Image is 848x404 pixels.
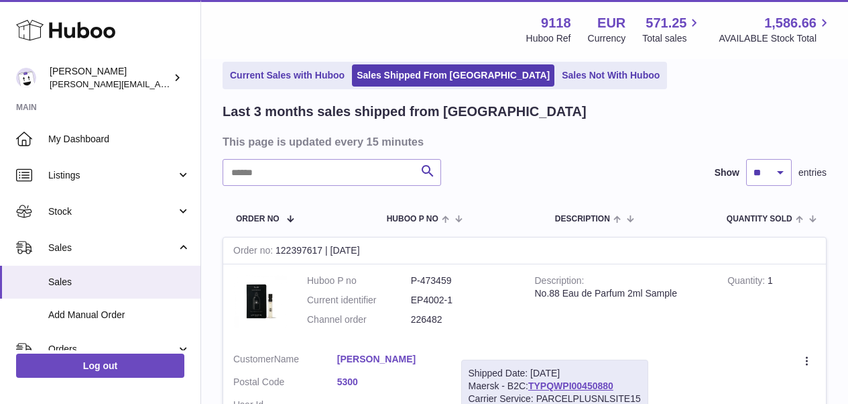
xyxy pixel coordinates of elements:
div: [PERSON_NAME] [50,65,170,91]
strong: Description [535,275,585,289]
div: Shipped Date: [DATE] [469,367,641,380]
span: Total sales [642,32,702,45]
span: Description [555,215,610,223]
span: Sales [48,242,176,254]
a: Current Sales with Huboo [225,64,349,87]
td: 1 [717,264,826,343]
span: Add Manual Order [48,309,190,321]
h3: This page is updated every 15 minutes [223,134,823,149]
span: Order No [236,215,280,223]
span: AVAILABLE Stock Total [719,32,832,45]
span: entries [798,166,827,179]
div: Huboo Ref [526,32,571,45]
dt: Current identifier [307,294,411,307]
a: Sales Shipped From [GEOGRAPHIC_DATA] [352,64,554,87]
span: Stock [48,205,176,218]
a: 5300 [337,376,441,389]
a: Sales Not With Huboo [557,64,664,87]
strong: Quantity [727,275,768,289]
strong: EUR [597,14,625,32]
div: Currency [588,32,626,45]
span: [PERSON_NAME][EMAIL_ADDRESS][PERSON_NAME][DOMAIN_NAME] [50,79,341,89]
dd: 226482 [411,313,515,326]
a: Log out [16,354,184,378]
a: 1,586.66 AVAILABLE Stock Total [719,14,832,45]
dd: P-473459 [411,274,515,287]
dt: Postal Code [233,376,337,392]
strong: 9118 [541,14,571,32]
strong: Order no [233,245,276,259]
span: Customer [233,354,274,364]
span: Huboo P no [387,215,438,223]
span: My Dashboard [48,133,190,146]
a: 571.25 Total sales [642,14,702,45]
img: No.88-sample-cut-out-scaled.jpg [233,274,287,328]
label: Show [715,166,739,179]
span: Quantity Sold [727,215,792,223]
img: freddie.sawkins@czechandspeake.com [16,68,36,88]
dt: Huboo P no [307,274,411,287]
dt: Name [233,353,337,369]
span: 571.25 [646,14,686,32]
div: No.88 Eau de Parfum 2ml Sample [535,287,708,300]
dd: EP4002-1 [411,294,515,307]
span: 1,586.66 [764,14,816,32]
h2: Last 3 months sales shipped from [GEOGRAPHIC_DATA] [223,103,587,121]
a: TYPQWPI00450880 [528,381,613,391]
a: [PERSON_NAME] [337,353,441,366]
span: Listings [48,169,176,182]
div: 122397617 | [DATE] [223,238,826,264]
span: Orders [48,343,176,356]
span: Sales [48,276,190,289]
dt: Channel order [307,313,411,326]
